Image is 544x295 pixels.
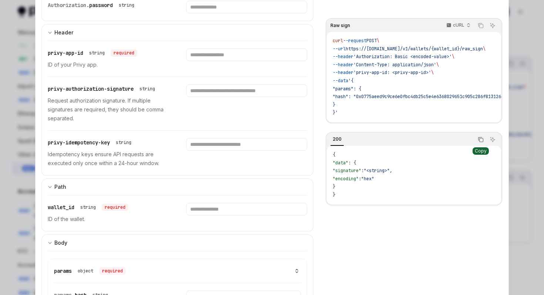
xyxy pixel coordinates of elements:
[333,46,346,52] span: --url
[333,62,353,68] span: --header
[348,78,353,84] span: '{
[476,135,486,144] button: Copy the contents from the code block
[361,168,364,174] span: :
[54,266,126,275] div: params
[102,204,128,211] div: required
[54,268,72,274] span: params
[186,1,307,13] input: Enter password
[48,1,137,10] div: Authorization.password
[346,46,483,52] span: https://[DOMAIN_NAME]/v1/wallets/{wallet_id}/raw_sign
[488,135,497,144] button: Ask AI
[353,54,452,60] span: 'Authorization: Basic <encoded-value>'
[48,96,168,123] p: Request authorization signature. If multiple signatures are required, they should be comma separa...
[89,2,113,9] span: password
[483,46,486,52] span: \
[48,139,110,146] span: privy-idempotency-key
[333,184,335,190] span: }
[48,138,134,147] div: privy-idempotency-key
[48,215,168,224] p: ID of the wallet.
[48,204,74,211] span: wallet_id
[353,70,431,76] span: 'privy-app-id: <privy-app-id>'
[333,192,335,198] span: }
[333,94,530,100] span: "hash": "0x0775aeed9c9ce6e0fbc4db25c5e4e6368029651c905c286f813126a09025a21e"
[48,48,137,57] div: privy-app-id
[186,84,307,97] input: Enter privy-authorization-signature
[333,78,348,84] span: --data
[359,176,361,182] span: :
[343,38,366,44] span: --request
[293,268,301,274] button: show 1 property
[333,38,343,44] span: curl
[48,203,128,212] div: wallet_id
[48,86,134,92] span: privy-authorization-signature
[48,50,83,56] span: privy-app-id
[54,28,73,37] div: Header
[99,267,126,275] div: required
[54,238,67,247] div: Body
[333,86,361,92] span: "params": {
[48,60,168,69] p: ID of your Privy app.
[390,168,392,174] span: ,
[41,24,313,41] button: Expand input section
[333,54,353,60] span: --header
[364,168,390,174] span: "<string>"
[333,176,359,182] span: "encoding"
[348,160,356,166] span: : {
[54,182,66,191] div: Path
[330,23,350,29] span: Raw sign
[476,21,486,30] button: Copy the contents from the code block
[41,234,313,251] button: Expand input section
[41,178,313,195] button: Expand input section
[333,160,348,166] span: "data"
[186,138,307,151] input: Enter privy-idempotency-key
[48,84,158,93] div: privy-authorization-signature
[488,21,497,30] button: Ask AI
[333,152,335,158] span: {
[366,38,377,44] span: POST
[111,49,137,57] div: required
[361,176,374,182] span: "hex"
[453,22,464,28] p: cURL
[48,2,89,9] span: Authorization.
[333,110,338,115] span: }'
[333,168,361,174] span: "signature"
[431,70,434,76] span: \
[436,62,439,68] span: \
[330,135,344,144] div: 200
[186,203,307,215] input: Enter wallet_id
[442,19,474,32] button: cURL
[452,54,454,60] span: \
[333,102,335,108] span: }
[333,70,353,76] span: --header
[353,62,436,68] span: 'Content-Type: application/json'
[48,150,168,168] p: Idempotency keys ensure API requests are executed only once within a 24-hour window.
[473,147,489,155] div: Copy
[186,48,307,61] input: Enter privy-app-id
[377,38,379,44] span: \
